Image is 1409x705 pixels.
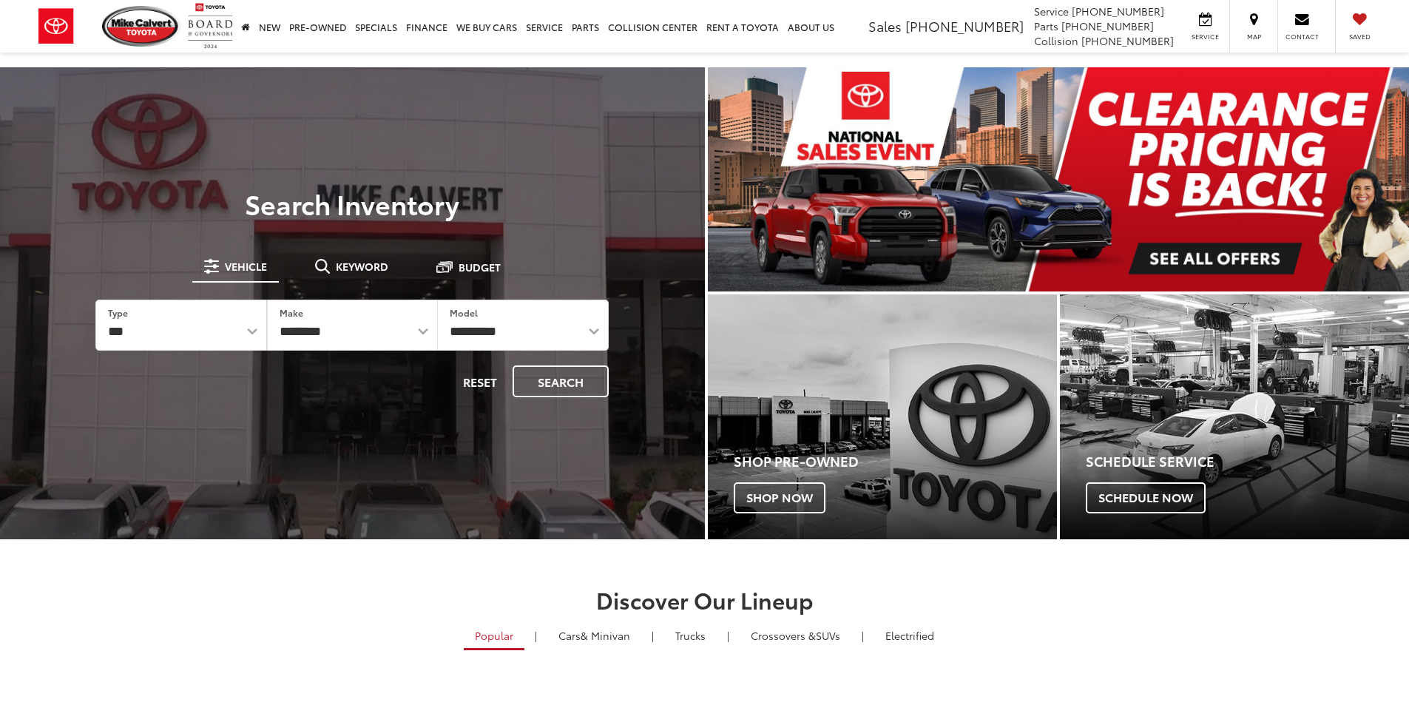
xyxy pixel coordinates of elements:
[734,454,1057,469] h4: Shop Pre-Owned
[1081,33,1174,48] span: [PHONE_NUMBER]
[1237,32,1270,41] span: Map
[723,628,733,643] li: |
[547,623,641,648] a: Cars
[1189,32,1222,41] span: Service
[108,306,128,319] label: Type
[1072,4,1164,18] span: [PHONE_NUMBER]
[1034,33,1078,48] span: Collision
[581,628,630,643] span: & Minivan
[1060,294,1409,539] div: Toyota
[280,306,303,319] label: Make
[1086,454,1409,469] h4: Schedule Service
[464,623,524,650] a: Popular
[62,189,643,218] h3: Search Inventory
[1034,18,1058,33] span: Parts
[1060,294,1409,539] a: Schedule Service Schedule Now
[450,365,510,397] button: Reset
[734,482,825,513] span: Shop Now
[874,623,945,648] a: Electrified
[459,262,501,272] span: Budget
[1034,4,1069,18] span: Service
[225,261,267,271] span: Vehicle
[868,16,902,36] span: Sales
[708,294,1057,539] div: Toyota
[740,623,851,648] a: SUVs
[664,623,717,648] a: Trucks
[183,587,1226,612] h2: Discover Our Lineup
[102,6,180,47] img: Mike Calvert Toyota
[1061,18,1154,33] span: [PHONE_NUMBER]
[905,16,1024,36] span: [PHONE_NUMBER]
[648,628,658,643] li: |
[531,628,541,643] li: |
[708,294,1057,539] a: Shop Pre-Owned Shop Now
[751,628,816,643] span: Crossovers &
[450,306,478,319] label: Model
[1086,482,1206,513] span: Schedule Now
[1285,32,1319,41] span: Contact
[858,628,868,643] li: |
[336,261,388,271] span: Keyword
[513,365,609,397] button: Search
[1343,32,1376,41] span: Saved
